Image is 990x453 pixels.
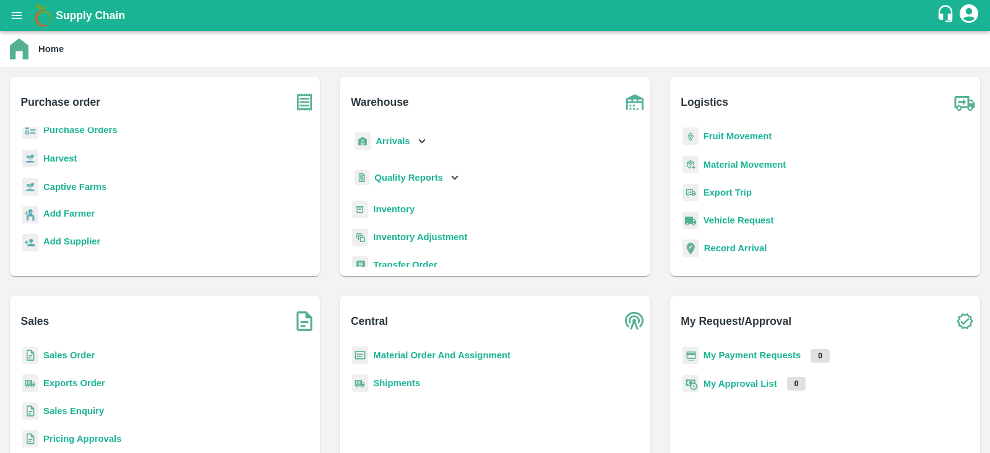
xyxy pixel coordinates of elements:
[352,165,462,191] div: Quality Reports
[2,1,31,30] button: open drawer
[958,2,980,28] div: account of current user
[22,149,38,168] img: harvest
[56,9,125,22] b: Supply Chain
[22,178,38,196] img: harvest
[949,306,980,337] img: check
[289,87,320,118] img: purchase
[43,350,95,360] a: Sales Order
[22,347,38,365] img: sales
[704,215,774,225] a: Vehicle Request
[373,350,510,360] a: Material Order And Assignment
[31,3,56,28] img: logo
[619,87,650,118] img: warehouse
[38,44,64,54] b: Home
[373,232,467,242] a: Inventory Adjustment
[22,430,38,448] img: sales
[352,228,368,246] img: inventory
[787,377,806,390] p: 0
[373,378,420,388] a: Shipments
[682,184,699,202] img: delivery
[682,239,699,257] img: recordArrival
[351,313,388,330] b: Central
[704,350,801,360] a: My Payment Requests
[21,93,100,111] b: Purchase order
[373,204,415,214] a: Inventory
[43,153,77,163] a: Harvest
[682,212,699,230] img: vehicle
[351,93,409,111] b: Warehouse
[681,313,791,330] b: My Request/Approval
[10,38,28,59] img: home
[43,209,95,218] b: Add Farmer
[811,349,830,363] p: 0
[43,378,105,388] a: Exports Order
[374,173,443,183] b: Quality Reports
[704,131,772,141] a: Fruit Movement
[704,160,786,170] a: Material Movement
[289,306,320,337] img: soSales
[22,402,38,420] img: sales
[43,236,100,246] b: Add Supplier
[376,136,410,146] b: Arrivals
[681,93,728,111] b: Logistics
[704,379,777,389] a: My Approval List
[682,155,699,174] img: material
[682,347,699,365] img: payment
[704,188,752,197] a: Export Trip
[352,347,368,365] img: centralMaterial
[352,374,368,392] img: shipments
[682,374,699,393] img: approval
[22,121,38,139] img: reciept
[22,206,38,224] img: farmer
[56,7,936,24] a: Supply Chain
[355,132,371,150] img: whArrival
[373,260,437,270] a: Transfer Order
[355,170,369,186] img: qualityReport
[352,201,368,218] img: whInventory
[352,127,429,155] div: Arrivals
[43,235,100,251] a: Add Supplier
[704,243,767,253] a: Record Arrival
[43,125,118,135] a: Purchase Orders
[21,313,49,330] b: Sales
[352,256,368,274] img: whTransfer
[43,434,121,444] a: Pricing Approvals
[22,374,38,392] img: shipments
[682,127,699,145] img: fruit
[43,406,104,416] a: Sales Enquiry
[619,306,650,337] img: central
[22,234,38,252] img: supplier
[949,87,980,118] img: truck
[936,4,958,27] div: customer-support
[43,207,95,223] a: Add Farmer
[43,182,106,192] a: Captive Farms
